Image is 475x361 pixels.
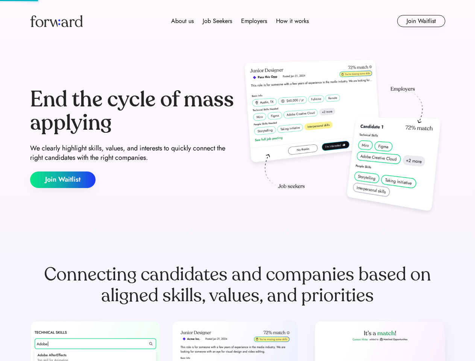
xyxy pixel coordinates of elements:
div: Connecting candidates and companies based on aligned skills, values, and priorities [30,264,445,306]
img: hero-image.png [241,57,445,219]
div: We clearly highlight skills, values, and interests to quickly connect the right candidates with t... [30,144,235,162]
div: About us [171,17,194,26]
div: How it works [276,17,309,26]
div: End the cycle of mass applying [30,88,235,134]
img: Forward logo [30,15,83,27]
button: Join Waitlist [397,15,445,27]
div: Job Seekers [203,17,232,26]
div: Employers [241,17,267,26]
button: Join Waitlist [30,171,96,188]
